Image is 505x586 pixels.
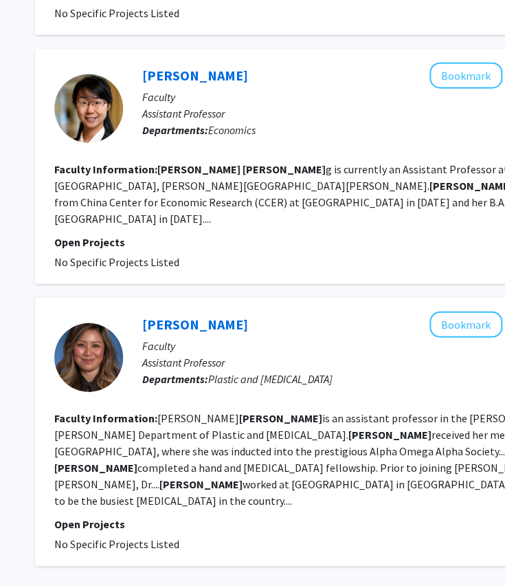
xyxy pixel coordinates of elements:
button: Add Wendy Chen to Bookmarks [429,312,502,338]
b: [PERSON_NAME] [348,428,431,442]
b: [PERSON_NAME] [159,477,243,491]
b: Faculty Information: [54,411,157,425]
a: [PERSON_NAME] [142,67,248,84]
span: No Specific Projects Listed [54,6,179,20]
span: No Specific Projects Listed [54,537,179,551]
b: [PERSON_NAME] [157,162,240,176]
span: Economics [208,123,256,137]
iframe: Chat [10,524,58,576]
a: [PERSON_NAME] [142,316,248,333]
button: Add Chen Cheng to Bookmarks [429,63,502,89]
span: No Specific Projects Listed [54,255,179,269]
span: Plastic and [MEDICAL_DATA] [208,372,333,386]
b: [PERSON_NAME] [243,162,326,176]
b: [PERSON_NAME] [239,411,322,425]
b: [PERSON_NAME] [54,461,137,475]
b: Departments: [142,123,208,137]
b: Faculty Information: [54,162,157,176]
b: Departments: [142,372,208,386]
